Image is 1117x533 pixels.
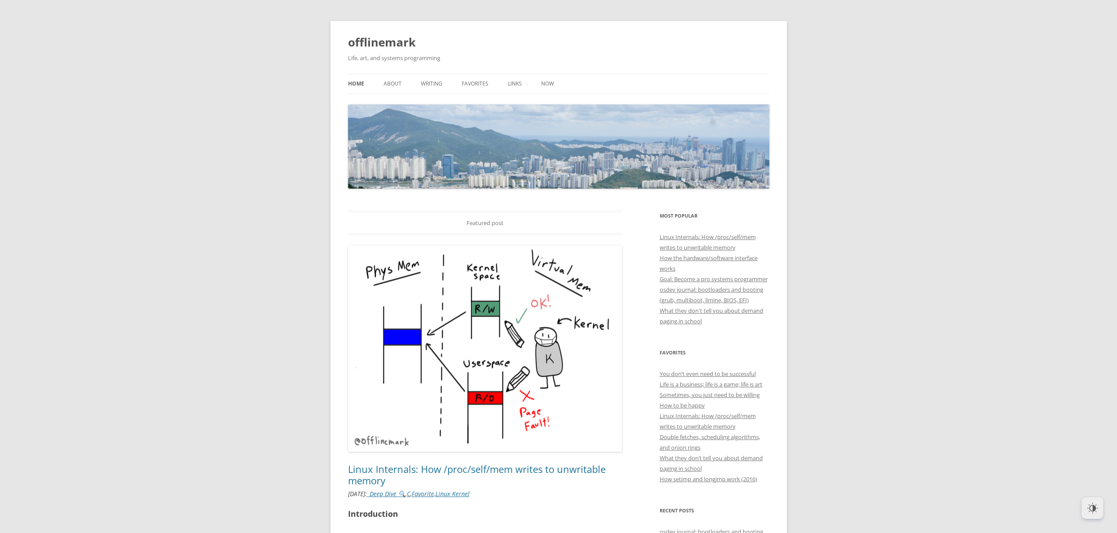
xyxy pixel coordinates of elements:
a: C [407,490,410,498]
a: Linux Kernel [435,490,470,498]
a: Goal: Become a pro systems programmer [660,275,768,283]
i: : , , , [348,490,470,498]
h3: Most Popular [660,211,769,221]
a: Linux Internals: How /proc/self/mem writes to unwritable memory [348,462,606,487]
a: How the hardware/software interface works [660,254,758,272]
a: Home [348,74,364,93]
h2: Life, art, and systems programming [348,53,769,63]
a: What they don’t tell you about demand paging in school [660,454,763,472]
a: Favorite [412,490,434,498]
a: How setjmp and longjmp work (2016) [660,475,757,483]
h3: Recent Posts [660,505,769,516]
a: Life is a business; life is a game; life is art [660,380,762,388]
a: Linux Internals: How /proc/self/mem writes to unwritable memory [660,233,756,251]
a: offlinemark [348,32,416,53]
img: offlinemark [348,104,769,189]
a: What they don't tell you about demand paging in school [660,307,763,325]
a: Sometimes, you just need to be willing [660,391,760,399]
a: _Deep Dive 🔍 [367,490,406,498]
time: [DATE] [348,490,365,498]
a: Favorites [462,74,488,93]
h3: Favorites [660,347,769,358]
a: You don’t even need to be successful [660,370,756,378]
a: Double fetches, scheduling algorithms, and onion rings [660,433,760,451]
a: Writing [421,74,442,93]
h2: Introduction [348,508,622,520]
a: osdev journal: bootloaders and booting (grub, multiboot, limine, BIOS, EFI) [660,286,763,304]
div: Featured post [348,211,622,235]
a: Linux Internals: How /proc/self/mem writes to unwritable memory [660,412,756,430]
a: About [384,74,402,93]
a: Links [508,74,522,93]
a: How to be happy [660,401,705,409]
a: Now [541,74,554,93]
